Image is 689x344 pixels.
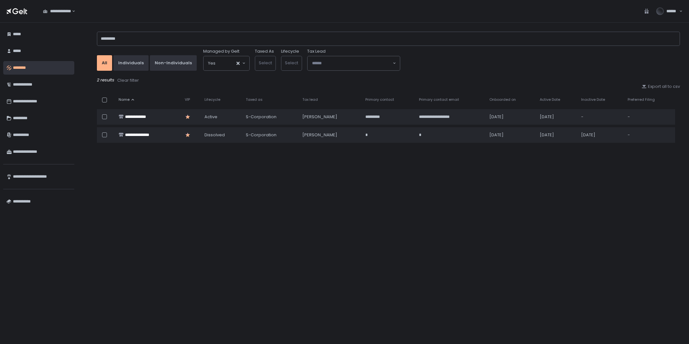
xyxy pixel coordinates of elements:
[489,132,532,138] div: [DATE]
[150,55,197,71] button: Non-Individuals
[628,132,671,138] div: -
[185,97,190,102] span: VIP
[489,97,516,102] span: Onboarded on
[581,132,620,138] div: [DATE]
[419,97,459,102] span: Primary contact email
[581,114,620,120] div: -
[246,114,295,120] div: S-Corporation
[302,114,357,120] div: [PERSON_NAME]
[97,77,680,84] div: 2 results
[642,84,680,89] button: Export all to csv
[113,55,149,71] button: Individuals
[97,55,112,71] button: All
[117,78,139,83] div: Clear filter
[118,60,144,66] div: Individuals
[540,97,560,102] span: Active Date
[307,48,326,54] span: Tax Lead
[215,60,236,67] input: Search for option
[246,132,295,138] div: S-Corporation
[302,132,357,138] div: [PERSON_NAME]
[119,97,130,102] span: Name
[204,56,249,70] div: Search for option
[259,60,272,66] span: Select
[255,48,274,54] label: Taxed As
[489,114,532,120] div: [DATE]
[117,77,139,84] button: Clear filter
[236,62,240,65] button: Clear Selected
[302,97,318,102] span: Tax lead
[281,48,299,54] label: Lifecycle
[39,5,75,18] div: Search for option
[204,114,217,120] span: active
[540,114,573,120] div: [DATE]
[246,97,263,102] span: Taxed as
[628,97,655,102] span: Preferred Filing
[540,132,573,138] div: [DATE]
[204,132,225,138] span: dissolved
[365,97,394,102] span: Primary contact
[203,48,239,54] span: Managed by Gelt
[312,60,392,67] input: Search for option
[628,114,671,120] div: -
[285,60,298,66] span: Select
[581,97,605,102] span: Inactive Date
[155,60,192,66] div: Non-Individuals
[208,60,215,67] span: Yes
[102,60,107,66] div: All
[204,97,220,102] span: Lifecycle
[308,56,400,70] div: Search for option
